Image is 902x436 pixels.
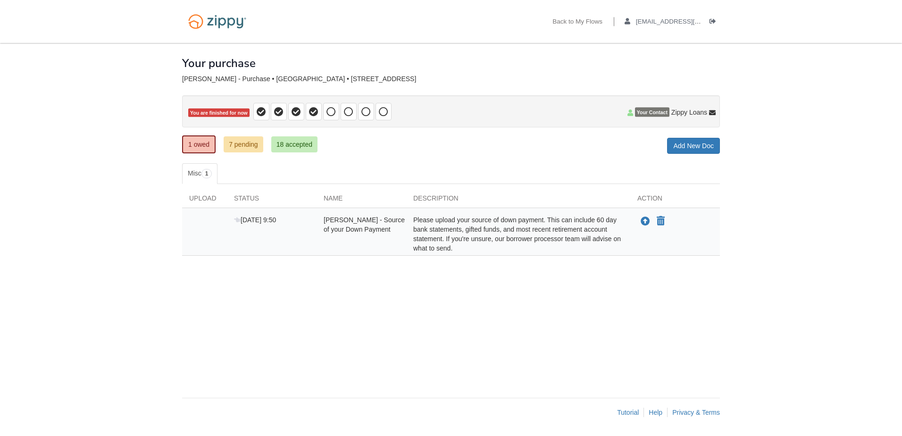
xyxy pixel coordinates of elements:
span: You are finished for now [188,109,250,117]
a: Misc [182,163,217,184]
div: Upload [182,193,227,208]
span: [PERSON_NAME] - Source of your Down Payment [324,216,405,233]
a: edit profile [625,18,796,27]
img: Logo [182,9,252,34]
span: 1 [201,169,212,178]
a: Add New Doc [667,138,720,154]
a: Back to My Flows [552,18,602,27]
div: Action [630,193,720,208]
h1: Your purchase [182,57,256,69]
span: sade.hatten@yahoo.com [636,18,796,25]
span: Your Contact [635,108,669,117]
div: Name [317,193,406,208]
span: Zippy Loans [671,108,707,117]
a: Log out [710,18,720,27]
span: [DATE] 9:50 [234,216,276,224]
a: Help [649,409,662,416]
a: 18 accepted [271,136,317,152]
a: Privacy & Terms [672,409,720,416]
a: 7 pending [224,136,263,152]
button: Upload Sade Hatten - Source of your Down Payment [640,215,651,227]
a: Tutorial [617,409,639,416]
div: Please upload your source of down payment. This can include 60 day bank statements, gifted funds,... [406,215,630,253]
div: Status [227,193,317,208]
button: Declare Sade Hatten - Source of your Down Payment not applicable [656,216,666,227]
div: [PERSON_NAME] - Purchase • [GEOGRAPHIC_DATA] • [STREET_ADDRESS] [182,75,720,83]
div: Description [406,193,630,208]
a: 1 owed [182,135,216,153]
